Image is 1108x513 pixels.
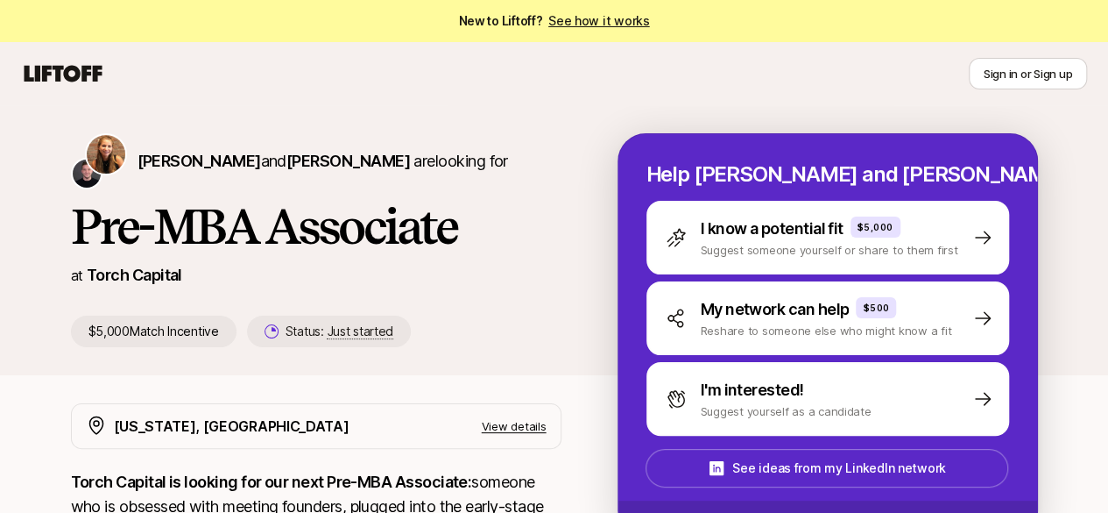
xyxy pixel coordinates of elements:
[482,417,547,435] p: View details
[71,200,561,253] h1: Pre-MBA Associate
[327,324,393,339] span: Just started
[114,415,349,438] p: [US_STATE], [GEOGRAPHIC_DATA]
[260,152,409,170] span: and
[732,458,945,479] p: See ideas from my LinkedIn network
[286,321,393,342] p: Status:
[87,266,182,284] a: Torch Capital
[701,403,872,420] p: Suggest yourself as a candidate
[71,473,472,491] strong: Torch Capital is looking for our next Pre-MBA Associate:
[87,135,125,174] img: Katie Reiner
[73,160,101,188] img: Christopher Harper
[286,152,410,170] span: [PERSON_NAME]
[969,58,1087,89] button: Sign in or Sign up
[71,316,236,347] p: $5,000 Match Incentive
[863,301,889,315] p: $500
[701,297,850,322] p: My network can help
[701,217,843,241] p: I know a potential fit
[857,220,893,234] p: $5,000
[548,13,650,28] a: See how it works
[138,152,261,170] span: [PERSON_NAME]
[646,449,1008,488] button: See ideas from my LinkedIn network
[701,322,952,339] p: Reshare to someone else who might know a fit
[458,11,649,32] span: New to Liftoff?
[701,378,804,403] p: I'm interested!
[646,162,1009,187] p: Help [PERSON_NAME] and [PERSON_NAME] hire
[138,149,508,174] p: are looking for
[71,264,83,287] p: at
[701,241,958,259] p: Suggest someone yourself or share to them first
